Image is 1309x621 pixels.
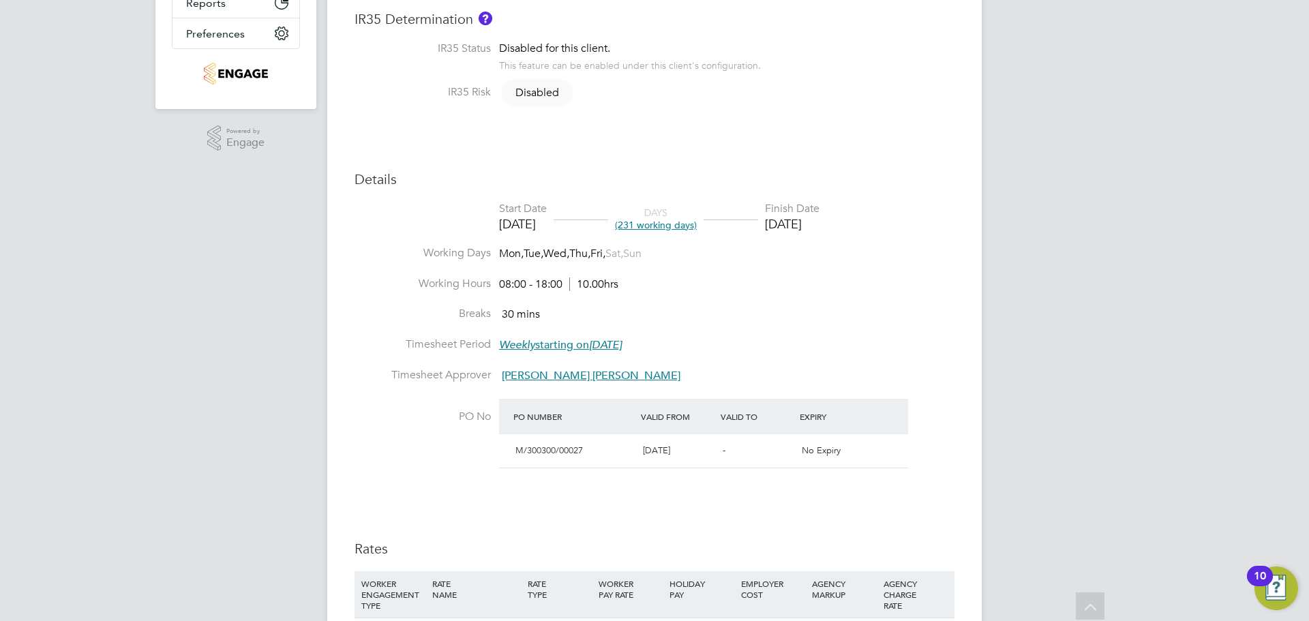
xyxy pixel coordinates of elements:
[429,571,524,607] div: RATE NAME
[186,27,245,40] span: Preferences
[355,540,954,558] h3: Rates
[502,79,573,106] span: Disabled
[765,216,819,232] div: [DATE]
[595,571,666,607] div: WORKER PAY RATE
[510,404,637,429] div: PO Number
[355,170,954,188] h3: Details
[605,247,623,260] span: Sat,
[226,137,265,149] span: Engage
[608,207,704,231] div: DAYS
[358,571,429,618] div: WORKER ENGAGEMENT TYPE
[355,410,491,424] label: PO No
[1254,576,1266,594] div: 10
[643,444,670,456] span: [DATE]
[502,307,540,321] span: 30 mins
[615,219,697,231] span: (231 working days)
[623,247,642,260] span: Sun
[355,246,491,260] label: Working Days
[717,404,797,429] div: Valid To
[880,571,951,618] div: AGENCY CHARGE RATE
[172,18,299,48] button: Preferences
[499,247,524,260] span: Mon,
[809,571,879,607] div: AGENCY MARKUP
[637,404,717,429] div: Valid From
[515,444,583,456] span: M/300300/00027
[172,63,300,85] a: Go to home page
[666,571,737,607] div: HOLIDAY PAY
[226,125,265,137] span: Powered by
[796,404,876,429] div: Expiry
[738,571,809,607] div: EMPLOYER COST
[1254,566,1298,610] button: Open Resource Center, 10 new notifications
[499,338,535,352] em: Weekly
[355,277,491,291] label: Working Hours
[499,56,761,72] div: This feature can be enabled under this client's configuration.
[590,247,605,260] span: Fri,
[207,125,265,151] a: Powered byEngage
[499,338,622,352] span: starting on
[499,277,618,292] div: 08:00 - 18:00
[765,202,819,216] div: Finish Date
[479,12,492,25] button: About IR35
[355,337,491,352] label: Timesheet Period
[723,444,725,456] span: -
[499,216,547,232] div: [DATE]
[543,247,569,260] span: Wed,
[569,277,618,291] span: 10.00hrs
[524,571,595,607] div: RATE TYPE
[204,63,267,85] img: tribuildsolutions-logo-retina.png
[355,42,491,56] label: IR35 Status
[355,85,491,100] label: IR35 Risk
[355,10,954,28] h3: IR35 Determination
[355,307,491,321] label: Breaks
[569,247,590,260] span: Thu,
[499,202,547,216] div: Start Date
[502,369,680,382] span: [PERSON_NAME] [PERSON_NAME]
[589,338,622,352] em: [DATE]
[802,444,841,456] span: No Expiry
[524,247,543,260] span: Tue,
[499,42,610,55] span: Disabled for this client.
[355,368,491,382] label: Timesheet Approver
